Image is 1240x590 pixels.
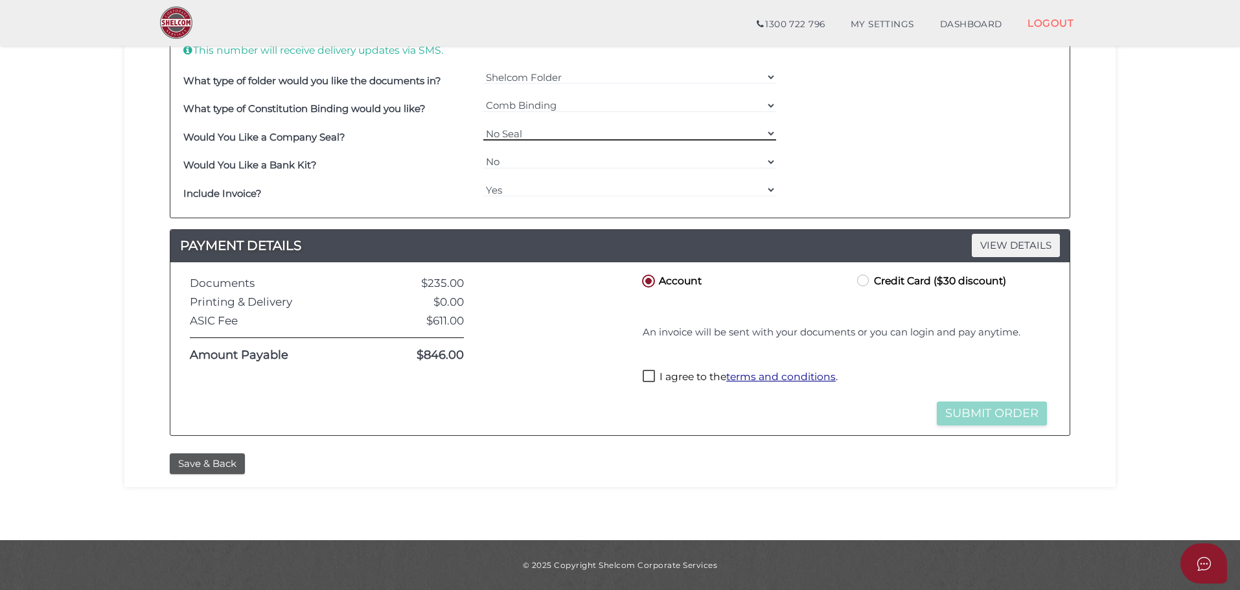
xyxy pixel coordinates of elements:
[972,234,1060,256] span: VIEW DETAILS
[180,349,369,362] div: Amount Payable
[369,296,474,308] div: $0.00
[726,370,836,383] a: terms and conditions
[180,296,369,308] div: Printing & Delivery
[183,131,345,143] b: Would You Like a Company Seal?
[369,349,474,362] div: $846.00
[183,43,477,58] p: This number will receive delivery updates via SMS.
[855,272,1006,288] label: Credit Card ($30 discount)
[180,315,369,327] div: ASIC Fee
[744,12,838,38] a: 1300 722 796
[369,277,474,289] div: $235.00
[927,12,1015,38] a: DASHBOARD
[183,102,426,115] b: What type of Constitution Binding would you like?
[643,327,1047,338] h4: An invoice will be sent with your documents or you can login and pay anytime.
[937,402,1047,425] button: Submit Order
[180,277,369,289] div: Documents
[838,12,927,38] a: MY SETTINGS
[183,159,317,171] b: Would You Like a Bank Kit?
[639,272,702,288] label: Account
[134,560,1106,571] div: © 2025 Copyright Shelcom Corporate Services
[369,315,474,327] div: $611.00
[183,187,262,199] b: Include Invoice?
[643,370,838,386] label: I agree to the .
[170,453,245,475] button: Save & Back
[170,235,1070,256] a: PAYMENT DETAILSVIEW DETAILS
[1015,10,1086,36] a: LOGOUT
[1180,543,1227,584] button: Open asap
[170,235,1070,256] h4: PAYMENT DETAILS
[183,74,441,87] b: What type of folder would you like the documents in?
